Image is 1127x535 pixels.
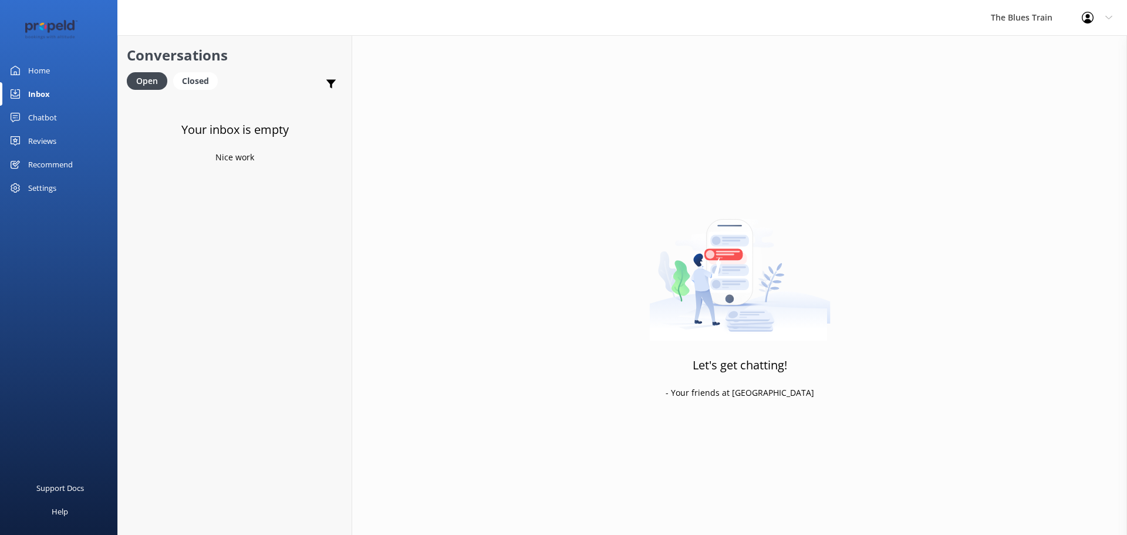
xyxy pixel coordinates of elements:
[693,356,787,375] h3: Let's get chatting!
[28,106,57,129] div: Chatbot
[173,74,224,87] a: Closed
[127,74,173,87] a: Open
[181,120,289,139] h3: Your inbox is empty
[36,476,84,500] div: Support Docs
[666,386,814,399] p: - Your friends at [GEOGRAPHIC_DATA]
[28,176,56,200] div: Settings
[173,72,218,90] div: Closed
[127,72,167,90] div: Open
[28,153,73,176] div: Recommend
[18,20,85,39] img: 12-1677471078.png
[28,129,56,153] div: Reviews
[28,82,50,106] div: Inbox
[28,59,50,82] div: Home
[52,500,68,523] div: Help
[127,44,343,66] h2: Conversations
[649,194,831,341] img: artwork of a man stealing a conversation from at giant smartphone
[215,151,254,164] p: Nice work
